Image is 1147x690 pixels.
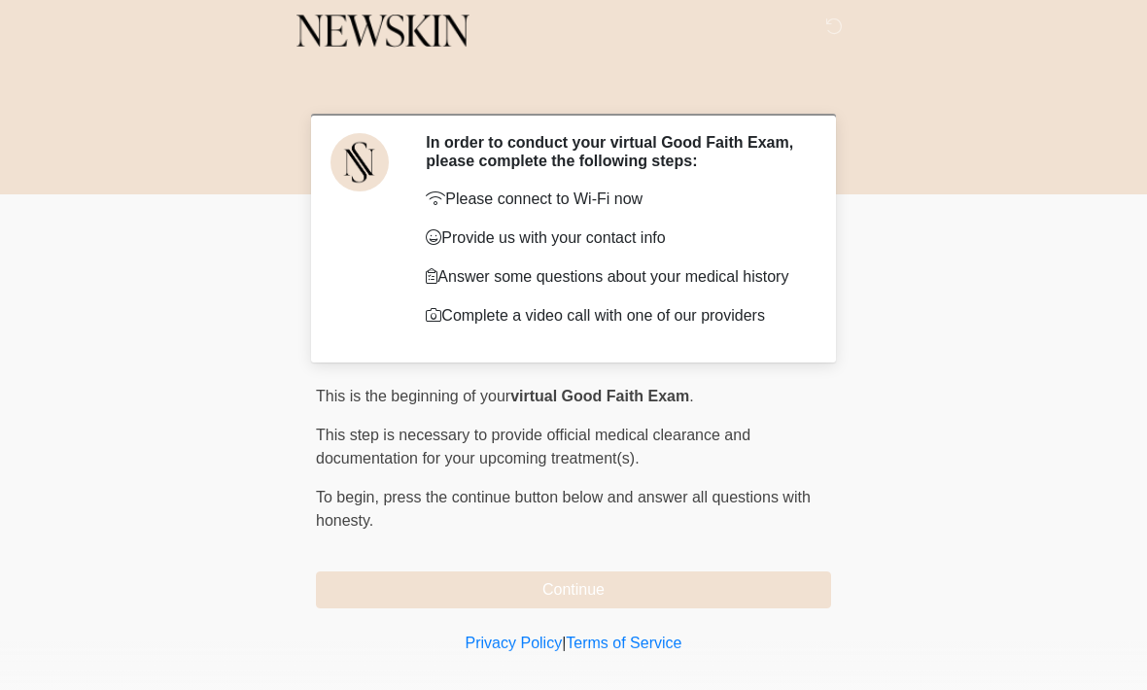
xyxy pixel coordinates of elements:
[296,15,469,48] img: Newskin Logo
[562,635,566,651] a: |
[566,635,681,651] a: Terms of Service
[316,388,510,404] span: This is the beginning of your
[316,571,831,608] button: Continue
[426,226,802,250] p: Provide us with your contact info
[426,133,802,170] h2: In order to conduct your virtual Good Faith Exam, please complete the following steps:
[301,70,846,106] h1: ‎ ‎ ‎
[316,489,811,529] span: press the continue button below and answer all questions with honesty.
[330,133,389,191] img: Agent Avatar
[426,304,802,328] p: Complete a video call with one of our providers
[316,427,750,466] span: This step is necessary to provide official medical clearance and documentation for your upcoming ...
[510,388,689,404] strong: virtual Good Faith Exam
[316,489,383,505] span: To begin,
[689,388,693,404] span: .
[426,188,802,211] p: Please connect to Wi-Fi now
[466,635,563,651] a: Privacy Policy
[426,265,802,289] p: Answer some questions about your medical history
